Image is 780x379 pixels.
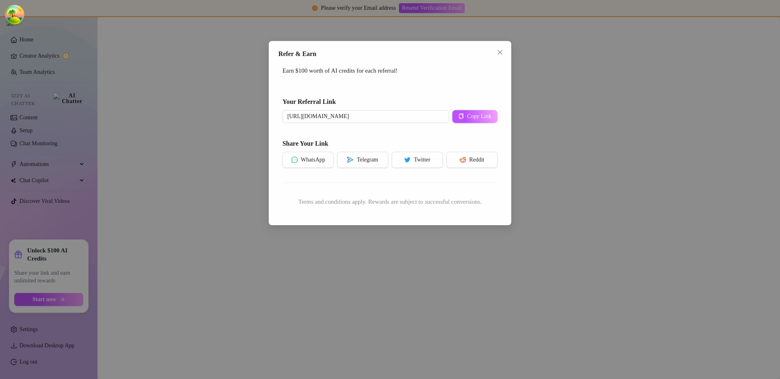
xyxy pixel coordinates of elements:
span: copy [459,113,464,119]
span: reddit [460,157,466,163]
span: Copy Link [468,113,492,120]
span: Telegram [357,157,378,163]
button: redditReddit [446,152,498,168]
button: Open Tanstack query devtools [6,6,23,23]
div: Refer & Earn [278,49,502,58]
button: Copy Link [453,110,498,123]
span: message [291,157,297,163]
span: close [497,49,504,55]
button: sendTelegram [337,152,388,168]
span: Reddit [470,157,485,163]
span: twitter [404,157,411,163]
button: Close [494,45,507,58]
h5: Share Your Link [282,139,498,149]
button: messageWhatsApp [282,152,334,168]
div: Earn $100 worth of AI credits for each referral! [282,66,498,75]
button: twitterTwitter [392,152,443,168]
span: Twitter [414,157,430,163]
div: Terms and conditions apply. Rewards are subject to successful conversions. [282,198,498,207]
span: send [347,157,353,163]
span: WhatsApp [301,157,325,163]
h5: Your Referral Link [282,97,498,107]
span: Close [494,49,507,55]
